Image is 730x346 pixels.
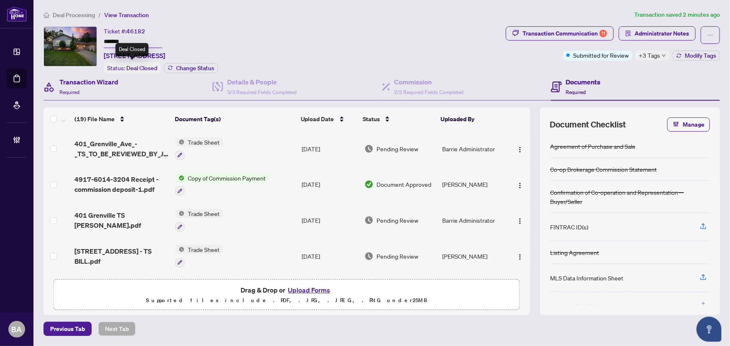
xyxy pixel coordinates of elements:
td: [PERSON_NAME] [439,167,508,203]
div: Transaction Communication [523,27,607,40]
span: Trade Sheet [184,209,223,218]
h4: Commission [394,77,464,87]
h4: Transaction Wizard [59,77,118,87]
th: Status [359,107,437,131]
span: Required [566,89,586,95]
span: Pending Review [377,144,419,153]
span: +3 Tags [639,51,660,60]
img: Document Status [364,216,374,225]
div: Deal Closed [115,43,149,56]
span: Change Status [176,65,214,71]
button: Manage [667,117,710,132]
span: 401 Grenville TS [PERSON_NAME].pdf [74,210,169,230]
button: Previous Tab [44,322,92,336]
img: Document Status [364,180,374,189]
span: Pending Review [377,252,419,261]
button: Modify Tags [673,51,720,61]
img: Logo [517,182,523,189]
button: Logo [513,142,527,155]
span: 401_Grenville_Ave_-_TS_TO_BE_REVIEWED_BY_JOSH-1.pdf [74,139,169,159]
img: Logo [517,218,523,224]
th: Upload Date [297,107,360,131]
button: Logo [513,249,527,263]
div: MLS Data Information Sheet [550,273,623,282]
span: down [662,53,666,58]
div: Agreement of Purchase and Sale [550,142,635,151]
div: Confirmation of Co-operation and Representation—Buyer/Seller [550,188,710,206]
span: [STREET_ADDRESS] [104,51,165,61]
button: Logo [513,214,527,227]
h4: Details & People [227,77,297,87]
span: solution [625,31,631,36]
span: Manage [683,118,704,131]
span: Status [363,114,380,124]
span: Drag & Drop orUpload FormsSupported files include .PDF, .JPG, .JPEG, .PNG under25MB [54,280,520,310]
th: Uploaded By [437,107,506,131]
td: [DATE] [298,274,361,310]
button: Open asap [697,317,722,342]
span: Pending Review [377,216,419,225]
button: Status IconTrade Sheet [175,209,223,232]
img: Document Status [364,144,374,153]
img: Status Icon [175,173,184,183]
span: Deal Closed [126,64,157,72]
img: Document Status [364,252,374,261]
span: Previous Tab [50,322,85,336]
img: Status Icon [175,137,184,147]
div: 11 [599,30,607,37]
span: Document Approved [377,180,432,189]
p: Supported files include .PDF, .JPG, .JPEG, .PNG under 25 MB [59,295,515,305]
td: [DATE] [298,167,361,203]
div: FINTRAC ID(s) [550,222,588,232]
button: Status IconTrade Sheet [175,245,223,267]
img: Status Icon [175,245,184,254]
td: Barrie Administrator [439,131,508,167]
span: Copy of Commission Payment [184,173,269,183]
img: Status Icon [175,209,184,218]
span: Trade Sheet [184,245,223,254]
button: Change Status [164,63,218,73]
img: Logo [517,254,523,260]
th: Document Tag(s) [172,107,297,131]
h4: Documents [566,77,601,87]
button: Upload Forms [285,285,333,295]
span: ellipsis [707,32,713,38]
td: [PERSON_NAME] [439,274,508,310]
span: Submitted for Review [573,51,629,60]
button: Logo [513,178,527,191]
span: Trade Sheet [184,137,223,147]
td: [DATE] [298,238,361,274]
td: [PERSON_NAME] [439,238,508,274]
span: Deal Processing [53,11,95,19]
img: logo [7,6,27,22]
div: Co-op Brokerage Commission Statement [550,165,657,174]
span: (19) File Name [74,114,115,124]
div: Ticket #: [104,26,145,36]
td: [DATE] [298,131,361,167]
span: BA [12,323,22,335]
span: Modify Tags [685,53,716,59]
span: Upload Date [301,114,334,124]
th: (19) File Name [71,107,172,131]
span: 46182 [126,28,145,35]
li: / [98,10,101,20]
article: Transaction saved 2 minutes ago [634,10,720,20]
button: Status IconTrade Sheet [175,137,223,160]
td: [DATE] [298,202,361,238]
span: Administrator Notes [635,27,689,40]
span: 3/3 Required Fields Completed [227,89,297,95]
img: Logo [517,146,523,153]
span: 4917-6014-3204 Receipt - commission deposit-1.pdf [74,174,169,194]
td: Barrie Administrator [439,202,508,238]
button: Next Tab [98,322,136,336]
div: Status: [104,62,161,74]
div: Listing Agreement [550,248,599,257]
span: Document Checklist [550,119,626,130]
button: Status IconCopy of Commission Payment [175,173,269,196]
span: [STREET_ADDRESS] - TS BILL.pdf [74,246,169,266]
span: Required [59,89,79,95]
img: IMG-S12261490_1.jpg [44,27,97,66]
span: View Transaction [104,11,149,19]
span: Drag & Drop or [241,285,333,295]
button: Transaction Communication11 [506,26,614,41]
